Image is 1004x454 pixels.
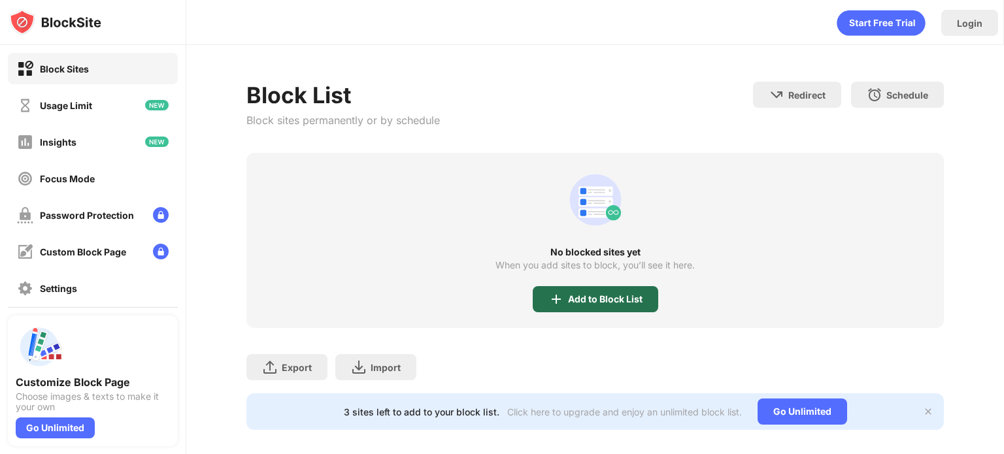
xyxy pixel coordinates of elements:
[957,18,982,29] div: Login
[17,97,33,114] img: time-usage-off.svg
[886,89,928,101] div: Schedule
[16,376,170,389] div: Customize Block Page
[837,10,926,36] div: animation
[153,207,169,223] img: lock-menu.svg
[17,170,33,187] img: focus-off.svg
[40,100,92,111] div: Usage Limit
[17,207,33,223] img: password-protection-off.svg
[564,169,627,231] div: animation
[145,100,169,110] img: new-icon.svg
[40,210,134,221] div: Password Protection
[788,89,826,101] div: Redirect
[16,391,170,412] div: Choose images & texts to make it your own
[16,417,95,438] div: Go Unlimited
[17,244,33,260] img: customize-block-page-off.svg
[40,283,77,294] div: Settings
[9,9,101,35] img: logo-blocksite.svg
[246,114,440,127] div: Block sites permanently or by schedule
[282,362,312,373] div: Export
[17,134,33,150] img: insights-off.svg
[371,362,401,373] div: Import
[923,406,933,417] img: x-button.svg
[758,398,847,425] div: Go Unlimited
[40,137,76,148] div: Insights
[16,323,63,370] img: push-custom-page.svg
[568,294,643,304] div: Add to Block List
[507,406,742,417] div: Click here to upgrade and enjoy an unlimited block list.
[17,280,33,297] img: settings-off.svg
[495,260,695,270] div: When you add sites to block, you’ll see it here.
[17,61,33,77] img: block-on.svg
[246,247,944,257] div: No blocked sites yet
[40,246,126,257] div: Custom Block Page
[246,82,440,108] div: Block List
[40,173,95,184] div: Focus Mode
[344,406,499,417] div: 3 sites left to add to your block list.
[153,244,169,259] img: lock-menu.svg
[40,63,89,74] div: Block Sites
[145,137,169,147] img: new-icon.svg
